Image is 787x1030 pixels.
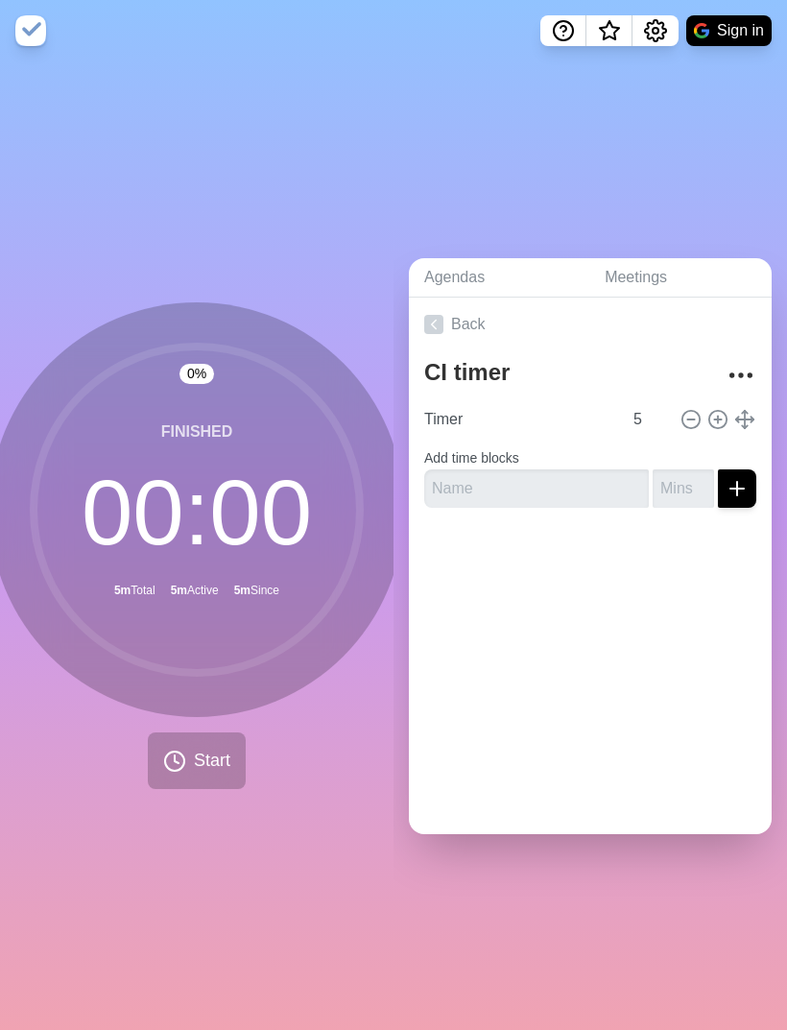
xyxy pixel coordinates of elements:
img: timeblocks logo [15,15,46,46]
button: What’s new [586,15,632,46]
input: Name [417,400,622,439]
input: Mins [626,400,672,439]
button: Help [540,15,586,46]
a: Back [409,298,772,351]
img: google logo [694,23,709,38]
input: Name [424,469,649,508]
button: More [722,356,760,395]
button: Settings [632,15,679,46]
a: Meetings [589,258,772,298]
button: Start [148,732,246,789]
a: Agendas [409,258,589,298]
label: Add time blocks [424,450,519,466]
input: Mins [653,469,714,508]
button: Sign in [686,15,772,46]
span: Start [194,748,230,774]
